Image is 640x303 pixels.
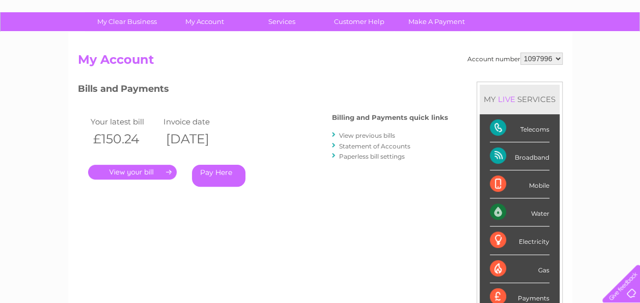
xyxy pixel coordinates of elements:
[339,132,395,139] a: View previous bills
[22,27,74,58] img: logo.png
[78,53,563,72] h2: My Account
[88,115,161,129] td: Your latest bill
[161,129,234,149] th: [DATE]
[490,255,549,283] div: Gas
[395,12,479,31] a: Make A Payment
[192,165,245,187] a: Pay Here
[480,85,560,114] div: MY SERVICES
[80,6,561,49] div: Clear Business is a trading name of Verastar Limited (registered in [GEOGRAPHIC_DATA] No. 3667643...
[448,5,518,18] a: 0333 014 3131
[85,12,169,31] a: My Clear Business
[78,82,448,99] h3: Bills and Payments
[572,43,597,51] a: Contact
[332,114,448,121] h4: Billing and Payments quick links
[88,165,177,180] a: .
[240,12,324,31] a: Services
[515,43,545,51] a: Telecoms
[490,170,549,198] div: Mobile
[88,129,161,149] th: £150.24
[461,43,480,51] a: Water
[317,12,401,31] a: Customer Help
[551,43,566,51] a: Blog
[490,226,549,255] div: Electricity
[339,153,405,160] a: Paperless bill settings
[162,12,246,31] a: My Account
[486,43,509,51] a: Energy
[496,94,517,104] div: LIVE
[161,115,234,129] td: Invoice date
[339,142,410,150] a: Statement of Accounts
[606,43,630,51] a: Log out
[467,53,563,65] div: Account number
[490,198,549,226] div: Water
[490,142,549,170] div: Broadband
[490,114,549,142] div: Telecoms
